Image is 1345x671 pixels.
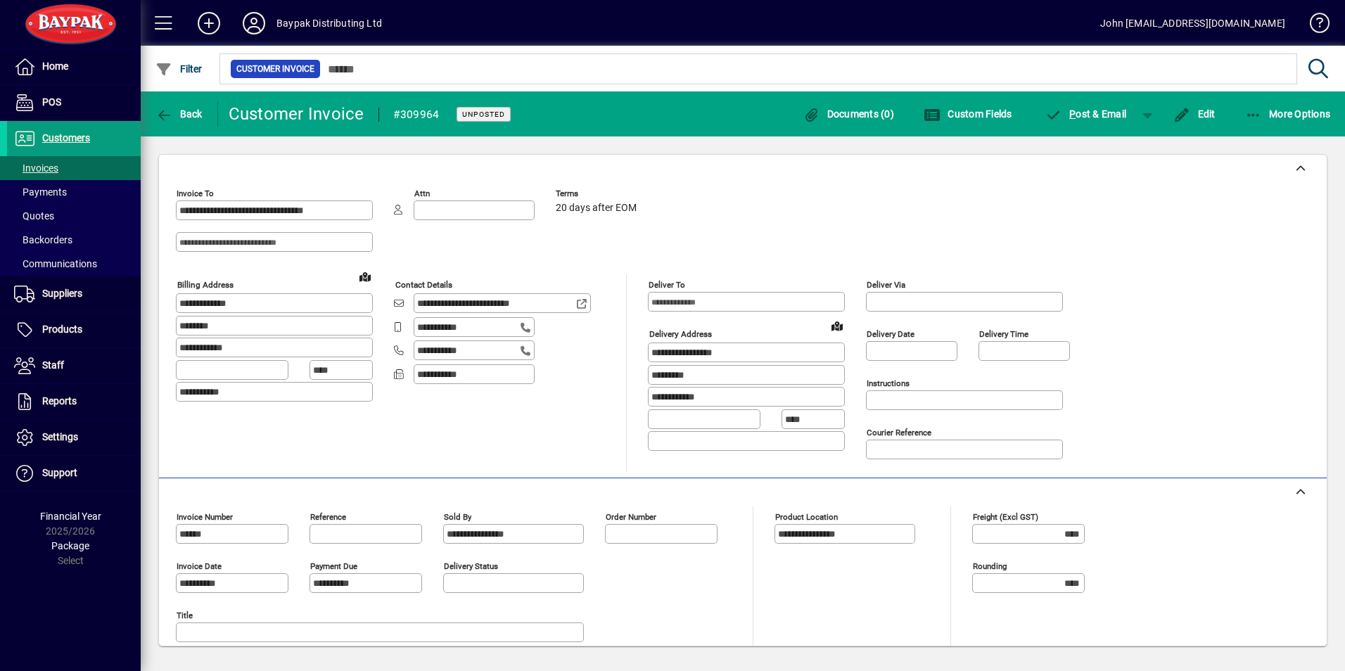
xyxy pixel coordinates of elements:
[979,329,1028,339] mat-label: Delivery time
[186,11,231,36] button: Add
[42,467,77,478] span: Support
[1100,12,1285,34] div: John [EMAIL_ADDRESS][DOMAIN_NAME]
[867,280,905,290] mat-label: Deliver via
[1242,101,1334,127] button: More Options
[276,12,382,34] div: Baypak Distributing Ltd
[826,314,848,337] a: View on map
[7,384,141,419] a: Reports
[1173,108,1216,120] span: Edit
[973,561,1007,571] mat-label: Rounding
[231,11,276,36] button: Profile
[7,180,141,204] a: Payments
[14,234,72,245] span: Backorders
[152,101,206,127] button: Back
[775,512,838,522] mat-label: Product location
[973,512,1038,522] mat-label: Freight (excl GST)
[867,329,914,339] mat-label: Delivery date
[7,49,141,84] a: Home
[7,85,141,120] a: POS
[14,186,67,198] span: Payments
[141,101,218,127] app-page-header-button: Back
[649,280,685,290] mat-label: Deliver To
[1069,108,1076,120] span: P
[867,378,910,388] mat-label: Instructions
[42,431,78,442] span: Settings
[924,108,1012,120] span: Custom Fields
[177,188,214,198] mat-label: Invoice To
[14,258,97,269] span: Communications
[606,512,656,522] mat-label: Order number
[155,108,203,120] span: Back
[556,189,640,198] span: Terms
[42,60,68,72] span: Home
[556,203,637,214] span: 20 days after EOM
[7,348,141,383] a: Staff
[7,420,141,455] a: Settings
[42,132,90,143] span: Customers
[310,512,346,522] mat-label: Reference
[236,62,314,76] span: Customer Invoice
[803,108,894,120] span: Documents (0)
[177,561,222,571] mat-label: Invoice date
[177,512,233,522] mat-label: Invoice number
[40,511,101,522] span: Financial Year
[42,395,77,407] span: Reports
[920,101,1016,127] button: Custom Fields
[462,110,505,119] span: Unposted
[7,228,141,252] a: Backorders
[1299,3,1327,49] a: Knowledge Base
[1045,108,1127,120] span: ost & Email
[393,103,440,126] div: #309964
[152,56,206,82] button: Filter
[444,512,471,522] mat-label: Sold by
[7,276,141,312] a: Suppliers
[155,63,203,75] span: Filter
[7,156,141,180] a: Invoices
[7,204,141,228] a: Quotes
[1038,101,1134,127] button: Post & Email
[444,561,498,571] mat-label: Delivery status
[310,561,357,571] mat-label: Payment due
[414,188,430,198] mat-label: Attn
[7,312,141,347] a: Products
[354,265,376,288] a: View on map
[7,456,141,491] a: Support
[867,428,931,437] mat-label: Courier Reference
[177,611,193,620] mat-label: Title
[229,103,364,125] div: Customer Invoice
[1170,101,1219,127] button: Edit
[42,324,82,335] span: Products
[14,162,58,174] span: Invoices
[7,252,141,276] a: Communications
[42,96,61,108] span: POS
[42,288,82,299] span: Suppliers
[42,359,64,371] span: Staff
[799,101,898,127] button: Documents (0)
[14,210,54,222] span: Quotes
[51,540,89,551] span: Package
[1245,108,1331,120] span: More Options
